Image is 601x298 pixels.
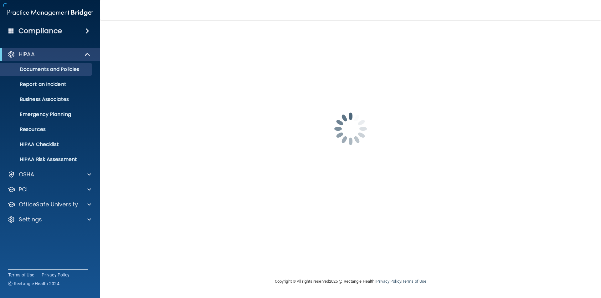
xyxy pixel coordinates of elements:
[8,272,34,278] a: Terms of Use
[8,201,91,208] a: OfficeSafe University
[19,171,34,178] p: OSHA
[8,171,91,178] a: OSHA
[8,51,91,58] a: HIPAA
[19,51,35,58] p: HIPAA
[402,279,426,284] a: Terms of Use
[4,156,90,163] p: HIPAA Risk Assessment
[4,126,90,133] p: Resources
[4,66,90,73] p: Documents and Policies
[8,186,91,193] a: PCI
[8,216,91,223] a: Settings
[18,27,62,35] h4: Compliance
[4,81,90,88] p: Report an Incident
[376,279,401,284] a: Privacy Policy
[8,280,59,287] span: Ⓒ Rectangle Health 2024
[319,98,382,160] img: spinner.e123f6fc.gif
[236,271,465,291] div: Copyright © All rights reserved 2025 @ Rectangle Health | |
[4,96,90,103] p: Business Associates
[4,111,90,118] p: Emergency Planning
[19,201,78,208] p: OfficeSafe University
[19,186,28,193] p: PCI
[42,272,70,278] a: Privacy Policy
[8,7,93,19] img: PMB logo
[19,216,42,223] p: Settings
[4,141,90,148] p: HIPAA Checklist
